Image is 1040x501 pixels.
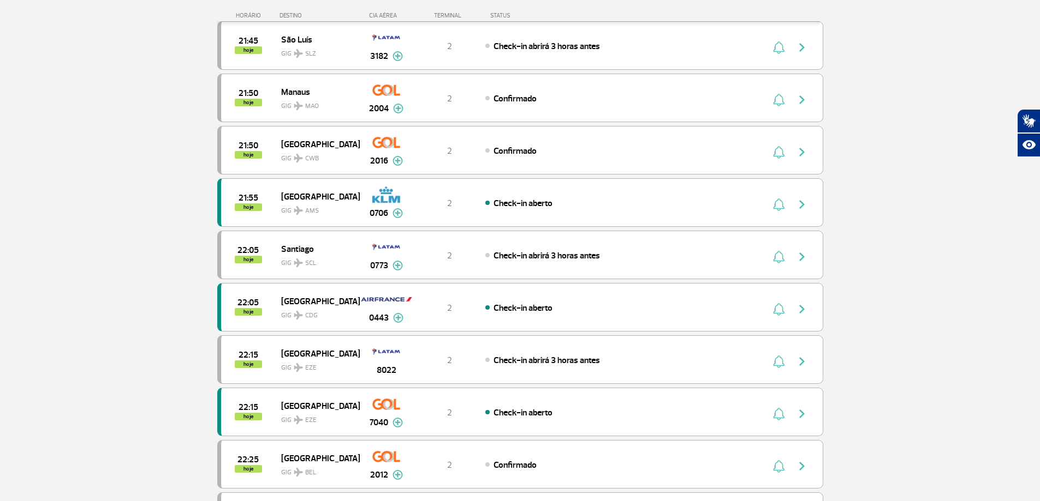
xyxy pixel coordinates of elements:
[447,93,452,104] span: 2
[281,200,351,216] span: GIG
[239,194,258,202] span: 2025-09-29 21:55:00
[239,89,258,97] span: 2025-09-29 21:50:00
[281,305,351,321] span: GIG
[447,41,452,52] span: 2
[795,303,809,316] img: seta-direita-painel-voo.svg
[235,413,262,420] span: hoje
[447,460,452,470] span: 2
[494,250,600,261] span: Check-in abrirá 3 horas antes
[281,294,351,308] span: [GEOGRAPHIC_DATA]
[494,198,552,209] span: Check-in aberto
[281,148,351,164] span: GIG
[494,407,552,418] span: Check-in aberto
[494,146,537,156] span: Confirmado
[773,93,785,106] img: sino-painel-voo.svg
[795,41,809,54] img: seta-direita-painel-voo.svg
[294,258,303,267] img: destiny_airplane.svg
[235,308,262,316] span: hoje
[447,407,452,418] span: 2
[494,355,600,366] span: Check-in abrirá 3 horas antes
[281,462,351,478] span: GIG
[281,399,351,413] span: [GEOGRAPHIC_DATA]
[795,407,809,420] img: seta-direita-painel-voo.svg
[281,137,351,151] span: [GEOGRAPHIC_DATA]
[795,146,809,159] img: seta-direita-painel-voo.svg
[235,256,262,263] span: hoje
[237,299,259,306] span: 2025-09-29 22:05:00
[281,32,351,46] span: São Luís
[494,303,552,313] span: Check-in aberto
[773,198,785,211] img: sino-painel-voo.svg
[393,313,403,323] img: mais-info-painel-voo.svg
[494,41,600,52] span: Check-in abrirá 3 horas antes
[305,49,316,59] span: SLZ
[239,403,258,411] span: 2025-09-29 22:15:00
[393,104,403,113] img: mais-info-painel-voo.svg
[369,102,389,115] span: 2004
[235,99,262,106] span: hoje
[393,470,403,480] img: mais-info-painel-voo.svg
[369,311,389,324] span: 0443
[370,259,388,272] span: 0773
[773,407,785,420] img: sino-painel-voo.svg
[773,303,785,316] img: sino-painel-voo.svg
[1017,109,1040,133] button: Abrir tradutor de língua de sinais.
[281,409,351,425] span: GIG
[239,37,258,45] span: 2025-09-29 21:45:00
[294,101,303,110] img: destiny_airplane.svg
[280,12,359,19] div: DESTINO
[235,151,262,159] span: hoje
[370,50,388,63] span: 3182
[294,311,303,319] img: destiny_airplane.svg
[305,468,316,478] span: BEL
[281,43,351,59] span: GIG
[393,418,403,427] img: mais-info-painel-voo.svg
[281,95,351,111] span: GIG
[305,258,316,268] span: SCL
[239,351,258,359] span: 2025-09-29 22:15:00
[414,12,485,19] div: TERMINAL
[237,456,259,463] span: 2025-09-29 22:25:00
[281,84,351,99] span: Manaus
[294,468,303,476] img: destiny_airplane.svg
[294,49,303,58] img: destiny_airplane.svg
[447,303,452,313] span: 2
[281,346,351,360] span: [GEOGRAPHIC_DATA]
[795,355,809,368] img: seta-direita-painel-voo.svg
[305,415,317,425] span: EZE
[393,156,403,166] img: mais-info-painel-voo.svg
[795,460,809,473] img: seta-direita-painel-voo.svg
[773,250,785,263] img: sino-painel-voo.svg
[305,363,317,373] span: EZE
[773,41,785,54] img: sino-painel-voo.svg
[447,146,452,156] span: 2
[294,363,303,372] img: destiny_airplane.svg
[237,246,259,254] span: 2025-09-29 22:05:00
[447,355,452,366] span: 2
[773,460,785,473] img: sino-painel-voo.svg
[370,154,388,167] span: 2016
[370,468,388,481] span: 2012
[294,206,303,215] img: destiny_airplane.svg
[1017,109,1040,157] div: Plugin de acessibilidade da Hand Talk.
[305,311,318,321] span: CDG
[281,252,351,268] span: GIG
[294,154,303,162] img: destiny_airplane.svg
[447,250,452,261] span: 2
[1017,133,1040,157] button: Abrir recursos assistivos.
[370,416,388,429] span: 7040
[447,198,452,209] span: 2
[485,12,574,19] div: STATUS
[235,465,262,473] span: hoje
[281,242,351,256] span: Santiago
[494,460,537,470] span: Confirmado
[281,357,351,373] span: GIG
[305,101,319,111] span: MAO
[370,207,388,220] span: 0706
[281,451,351,465] span: [GEOGRAPHIC_DATA]
[393,261,403,270] img: mais-info-painel-voo.svg
[795,198,809,211] img: seta-direita-painel-voo.svg
[359,12,414,19] div: CIA AÉREA
[795,93,809,106] img: seta-direita-painel-voo.svg
[235,203,262,211] span: hoje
